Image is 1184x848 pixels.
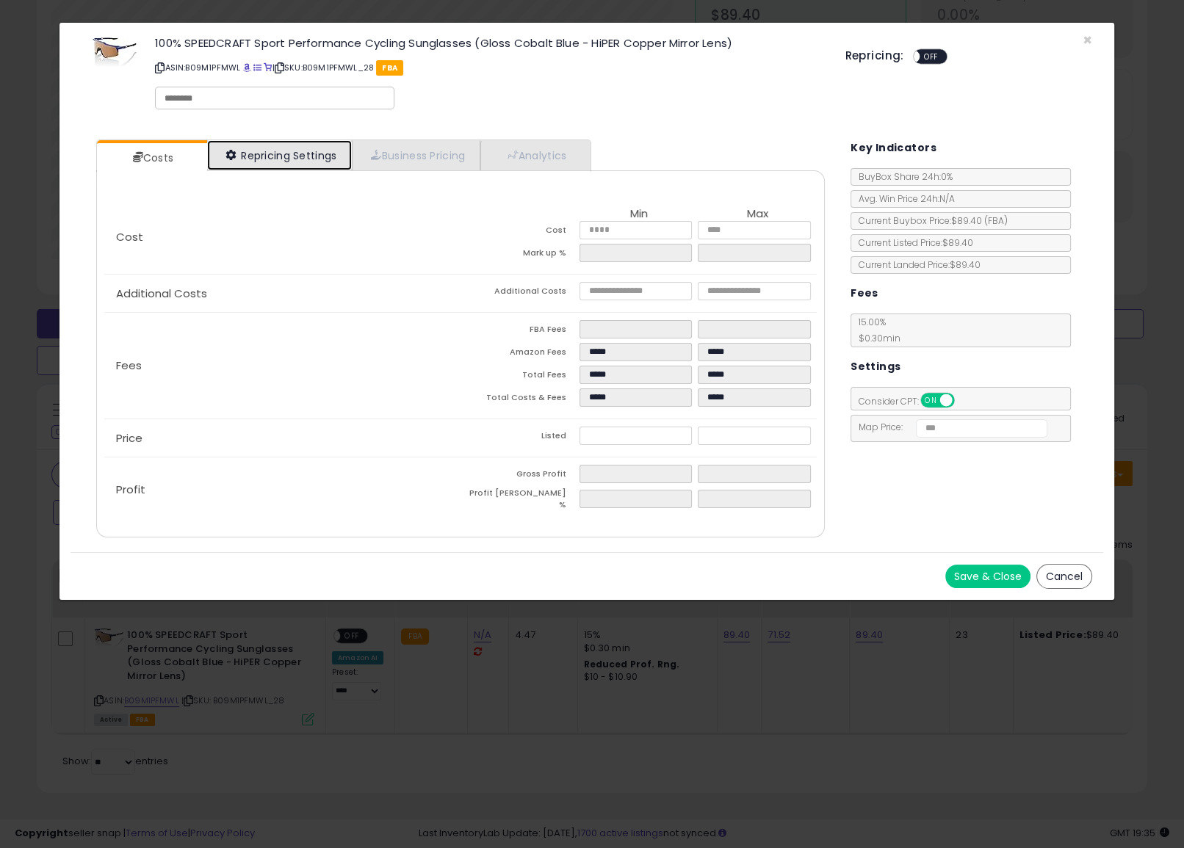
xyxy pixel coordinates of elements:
td: FBA Fees [461,320,580,343]
span: OFF [920,51,943,63]
a: Repricing Settings [207,140,353,170]
p: Fees [104,360,461,372]
td: Total Costs & Fees [461,388,580,411]
span: Map Price: [851,421,1047,433]
h5: Repricing: [845,50,904,62]
h3: 100% SPEEDCRAFT Sport Performance Cycling Sunglasses (Gloss Cobalt Blue - HiPER Copper Mirror Lens) [155,37,823,48]
a: BuyBox page [243,62,251,73]
td: Listed [461,427,580,449]
a: Analytics [480,140,589,170]
a: Your listing only [264,62,272,73]
button: Save & Close [945,565,1030,588]
a: Business Pricing [352,140,480,170]
span: Current Listed Price: $89.40 [851,236,973,249]
td: Total Fees [461,366,580,388]
td: Additional Costs [461,282,580,305]
span: ( FBA ) [984,214,1008,227]
span: × [1083,29,1092,51]
span: Consider CPT: [851,395,974,407]
img: 31Hx90Cyy0L._SL60_.jpg [93,37,137,66]
h5: Key Indicators [851,139,936,157]
span: OFF [952,394,975,407]
h5: Fees [851,284,878,302]
p: Price [104,432,461,444]
a: Costs [97,143,206,173]
span: $0.30 min [851,332,900,344]
span: BuyBox Share 24h: 0% [851,170,953,183]
button: Cancel [1036,564,1092,589]
p: Cost [104,231,461,243]
a: All offer listings [253,62,261,73]
td: Profit [PERSON_NAME] % [461,488,580,515]
td: Amazon Fees [461,343,580,366]
span: ON [922,394,940,407]
p: ASIN: B09M1PFMWL | SKU: B09M1PFMWL_28 [155,56,823,79]
p: Additional Costs [104,288,461,300]
span: FBA [376,60,403,76]
th: Min [580,208,699,221]
span: $89.40 [951,214,1008,227]
th: Max [698,208,817,221]
td: Cost [461,221,580,244]
span: Avg. Win Price 24h: N/A [851,192,955,205]
td: Gross Profit [461,465,580,488]
span: Current Buybox Price: [851,214,1008,227]
h5: Settings [851,358,900,376]
span: 15.00 % [851,316,900,344]
span: Current Landed Price: $89.40 [851,258,981,271]
td: Mark up % [461,244,580,267]
p: Profit [104,484,461,496]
